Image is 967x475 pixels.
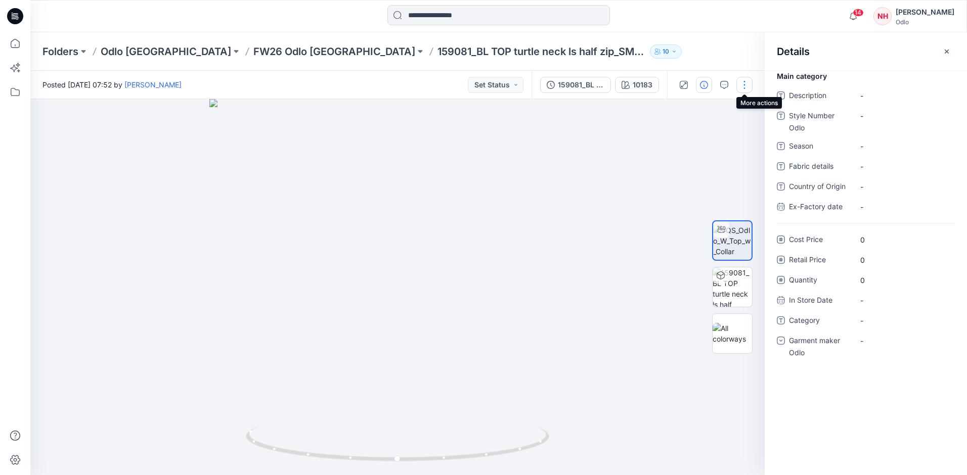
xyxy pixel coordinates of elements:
span: Category [789,314,850,328]
span: Description [789,89,850,104]
span: - [860,295,948,306]
span: Fabric details [789,160,850,174]
div: 159081_BL TOP turtle neck ls half zip_SMS_3D [558,79,604,90]
button: 10 [650,44,682,59]
span: 14 [853,9,864,17]
span: - [860,181,948,192]
div: 10183 [633,79,652,90]
div: - [860,336,875,346]
span: Retail Price [789,254,850,268]
div: NH [873,7,892,25]
button: 10183 [615,77,659,93]
span: Ex-Factory date [789,201,850,215]
button: 159081_BL TOP turtle neck ls half zip_SMS_3D [540,77,611,93]
span: Garment maker Odlo [789,335,850,359]
button: Details [696,77,712,93]
span: Main category [777,71,827,81]
a: Odlo [GEOGRAPHIC_DATA] [101,44,231,59]
span: - [860,315,948,326]
span: - [860,161,948,172]
span: 0 [860,234,948,245]
span: - [860,141,948,152]
div: [PERSON_NAME] [896,6,954,18]
span: - [860,90,948,101]
span: 0 [860,255,948,265]
a: FW26 Odlo [GEOGRAPHIC_DATA] [253,44,415,59]
span: Style Number Odlo [789,110,850,134]
img: 159081_BL TOP turtle neck ls half zip_SMS_3D 10183 [713,267,752,307]
a: [PERSON_NAME] [124,80,182,89]
a: Folders [42,44,78,59]
p: 10 [663,46,669,57]
span: Quantity [789,274,850,288]
span: Country of Origin [789,180,850,195]
span: - [860,202,948,212]
img: VQS_Odlo_W_Top_w_Collar [713,225,752,257]
span: - [860,111,948,121]
h2: Details [777,45,810,58]
span: 0 [860,275,948,286]
span: Season [789,140,850,154]
img: All colorways [713,323,752,344]
div: Odlo [896,18,954,26]
span: Cost Price [789,233,850,248]
p: 159081_BL TOP turtle neck ls half zip_SMS_3D [437,44,646,59]
span: Posted [DATE] 07:52 by [42,79,182,90]
span: In Store Date [789,294,850,308]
